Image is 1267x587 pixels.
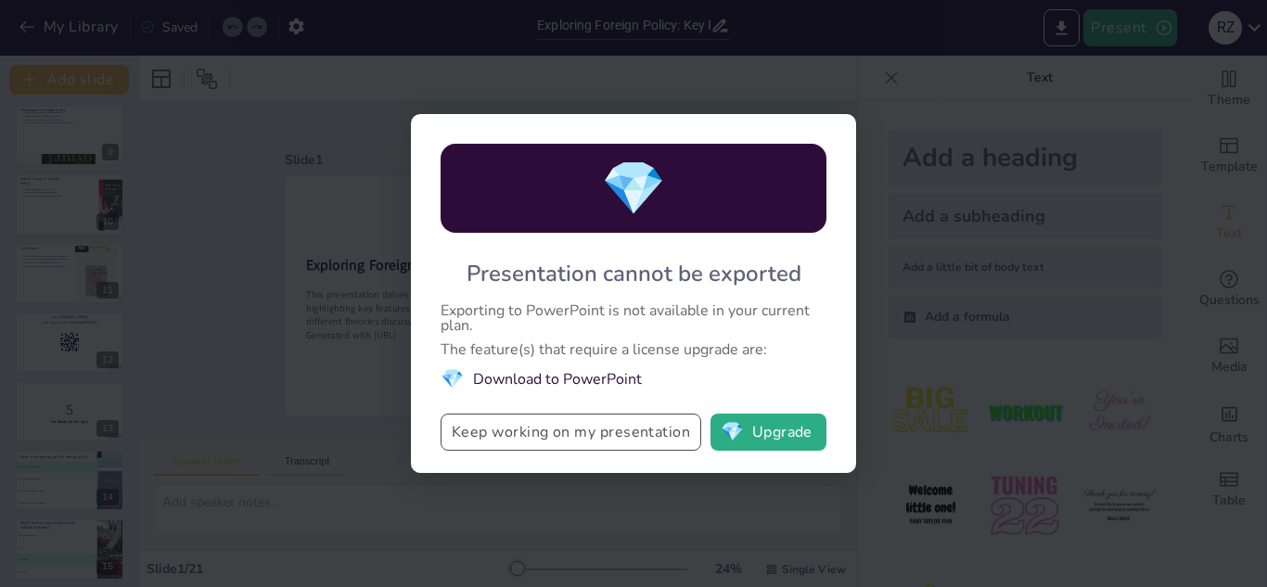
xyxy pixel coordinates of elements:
[441,366,826,391] li: Download to PowerPoint
[721,423,744,441] span: diamond
[601,153,666,224] span: diamond
[441,366,464,391] span: diamond
[441,303,826,333] div: Exporting to PowerPoint is not available in your current plan.
[467,259,801,288] div: Presentation cannot be exported
[441,342,826,357] div: The feature(s) that require a license upgrade are:
[710,414,826,451] button: diamondUpgrade
[441,414,701,451] button: Keep working on my presentation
